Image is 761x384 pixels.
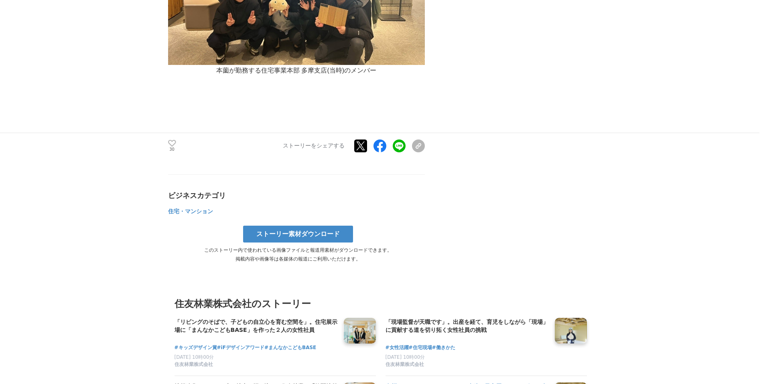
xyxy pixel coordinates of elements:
[386,354,425,360] span: [DATE] 10時00分
[168,148,176,152] p: 30
[175,296,587,311] h3: 住友林業株式会社のストーリー
[386,361,424,368] span: 住友林業株式会社
[409,344,432,352] a: #住宅現場
[175,354,214,360] span: [DATE] 10時00分
[168,208,213,214] span: 住宅・マンション
[175,361,213,368] span: 住友林業株式会社
[386,318,548,335] a: 「現場監督が天職です」。出産を経て、育児をしながら「現場」に貢献する道を切り拓く女性社員の挑戦
[175,361,337,369] a: 住友林業株式会社
[283,142,345,150] p: ストーリーをシェアする
[432,344,455,352] a: #働きかた
[175,318,337,335] a: 「リビングのそばで、子どもの自立心を育む空間を」。住宅展示場に「まんなかこどもBASE」を作った２人の女性社員
[168,65,425,77] p: 本薗が勤務する住宅事業本部 多摩支店(当時)のメンバー
[264,344,316,352] a: #まんなかこどもBASE
[217,344,264,352] a: #iFデザインアワード
[243,226,353,243] a: ストーリー素材ダウンロード
[168,191,425,200] div: ビジネスカテゴリ
[168,246,428,263] p: このストーリー内で使われている画像ファイルと報道用素材がダウンロードできます。 掲載内容や画像等は各媒体の報道にご利用いただけます。
[175,344,217,352] a: #キッズデザイン賞
[168,210,213,214] a: 住宅・マンション
[386,344,409,352] a: #女性活躍
[386,361,548,369] a: 住友林業株式会社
